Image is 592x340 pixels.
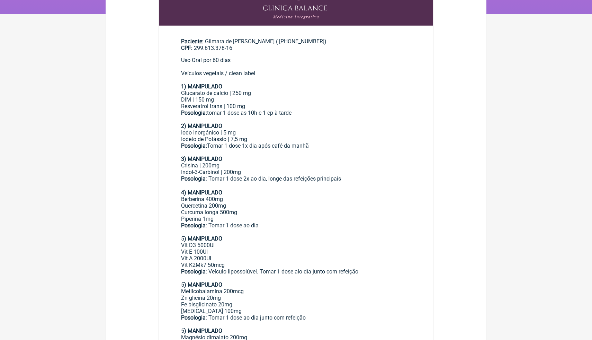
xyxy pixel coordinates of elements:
[181,136,411,142] div: Iodeto de Potássio | 7,5 mg
[181,90,411,96] div: Glucarato de calcio | 250 mg
[181,103,411,110] div: Resveratrol trans | 100 mg
[181,142,207,149] strong: Posologia:
[181,162,411,169] div: Crisina | 200mg
[181,96,411,103] div: DIM | 150 mg
[181,314,206,321] strong: Posologia
[181,175,206,182] strong: Posologia
[181,123,222,129] strong: 2) MANIPULADO
[181,45,192,51] span: CPF:
[184,328,222,334] strong: ) MANIPULADO
[181,222,206,229] strong: Posologia
[181,38,204,45] span: Paciente:
[181,189,222,196] strong: 4) MANIPULADO
[181,156,222,162] strong: 3) MANIPULADO
[184,235,222,242] strong: ) MANIPULADO
[181,175,411,196] div: : Tomar 1 dose 2x ao dia, longe das refeições principais ㅤ
[181,129,411,136] div: Iodo Inorgânico | 5 mg
[181,110,411,116] div: tomar 1 dose as 10h e 1 cp à tarde
[181,83,222,90] strong: 1) MANIPULADO
[181,110,207,116] strong: Posologia:
[184,281,222,288] strong: ) MANIPULADO
[181,268,206,275] strong: Posologia
[181,57,411,77] div: Uso Oral por 60 dias Veículos vegetais / clean label
[181,38,411,51] div: Gilmara de [PERSON_NAME] ( [PHONE_NUMBER])
[181,169,411,175] div: Indol-3-Carbinol | 200mg
[181,45,411,51] div: 299.613.378-16
[181,142,411,149] div: Tomar 1 dose 1x dia após café da manhã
